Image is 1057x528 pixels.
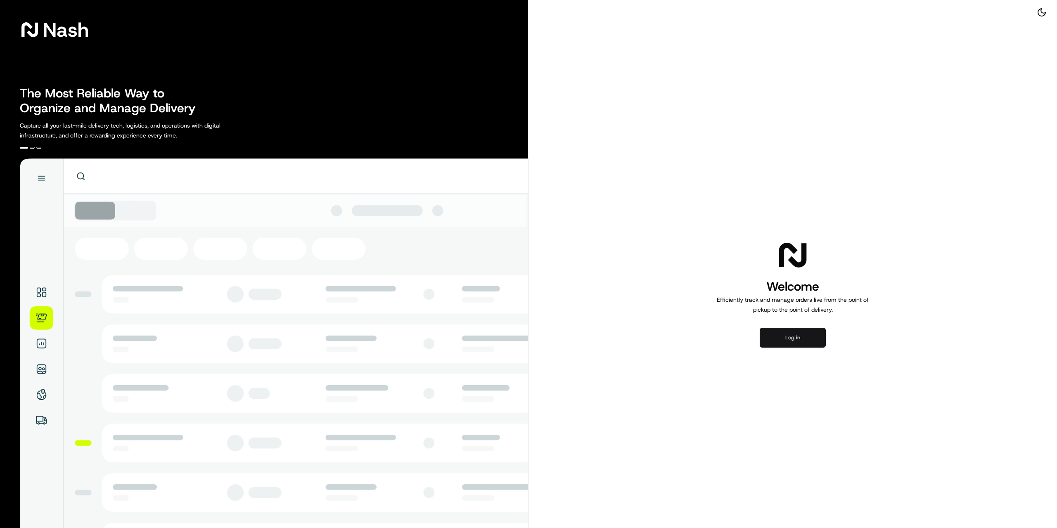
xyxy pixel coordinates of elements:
p: Capture all your last-mile delivery tech, logistics, and operations with digital infrastructure, ... [20,121,258,140]
p: Efficiently track and manage orders live from the point of pickup to the point of delivery. [713,295,872,315]
button: Log in [760,328,826,348]
h1: Welcome [713,278,872,295]
span: Nash [43,21,89,38]
h2: The Most Reliable Way to Organize and Manage Delivery [20,86,205,116]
